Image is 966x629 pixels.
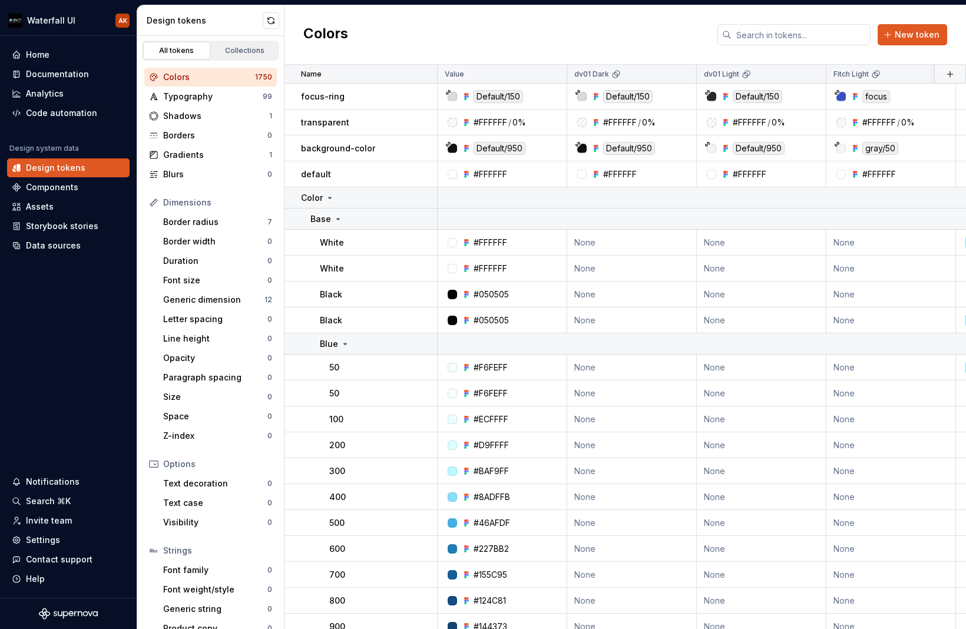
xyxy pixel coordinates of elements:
td: None [697,588,826,614]
a: Opacity0 [158,349,277,368]
a: Colors1750 [144,68,277,87]
div: Text decoration [163,478,267,489]
a: Storybook stories [7,217,130,236]
div: 1750 [255,72,272,82]
td: None [826,562,956,588]
p: 100 [329,413,343,425]
div: #D9FFFF [474,439,509,451]
td: None [567,307,697,333]
div: #050505 [474,314,509,326]
div: #BAF9FF [474,465,509,477]
div: #155C95 [474,569,507,581]
p: Color [301,192,323,204]
p: Value [445,69,464,79]
div: Border width [163,236,267,247]
a: Border width0 [158,232,277,251]
div: 0 [267,431,272,441]
td: None [826,256,956,282]
a: Visibility0 [158,513,277,532]
button: Contact support [7,550,130,569]
div: Analytics [26,88,64,100]
div: #F6FEFF [474,388,508,399]
div: #FFFFFF [733,168,766,180]
div: Font size [163,274,267,286]
img: 7a0241b0-c510-47ef-86be-6cc2f0d29437.png [8,14,22,28]
a: Analytics [7,84,130,103]
td: None [826,380,956,406]
div: Size [163,391,267,403]
a: Components [7,178,130,197]
a: Text case0 [158,494,277,512]
div: Blurs [163,168,267,180]
div: #F6FEFF [474,362,508,373]
a: Generic dimension12 [158,290,277,309]
a: Data sources [7,236,130,255]
a: Letter spacing0 [158,310,277,329]
a: Shadows1 [144,107,277,125]
a: Generic string0 [158,600,277,618]
div: Text case [163,497,267,509]
div: #227BB2 [474,543,509,555]
div: #FFFFFF [862,117,896,128]
div: / [638,117,641,128]
div: Components [26,181,78,193]
p: White [320,263,344,274]
div: Colors [163,71,255,83]
p: 500 [329,517,345,529]
td: None [697,432,826,458]
div: #FFFFFF [603,168,637,180]
p: default [301,168,331,180]
div: 0 [267,353,272,363]
div: 1 [269,111,272,121]
div: 0 [267,518,272,527]
div: 0 [267,392,272,402]
p: 600 [329,543,345,555]
div: 0% [642,117,656,128]
td: None [567,588,697,614]
div: 12 [264,295,272,304]
div: / [508,117,511,128]
a: Text decoration0 [158,474,277,493]
p: dv01 Dark [574,69,609,79]
div: #FFFFFF [733,117,766,128]
div: #46AFDF [474,517,510,529]
a: Settings [7,531,130,549]
p: background-color [301,143,375,154]
p: 50 [329,388,339,399]
p: 400 [329,491,346,503]
td: None [826,588,956,614]
svg: Supernova Logo [39,608,98,620]
div: Letter spacing [163,313,267,325]
td: None [697,536,826,562]
div: Generic string [163,603,267,615]
td: None [826,307,956,333]
a: Blurs0 [144,165,277,184]
div: 0 [267,585,272,594]
div: Code automation [26,107,97,119]
td: None [697,230,826,256]
td: None [567,510,697,536]
td: None [697,307,826,333]
div: 0 [267,314,272,324]
td: None [826,432,956,458]
td: None [567,562,697,588]
button: New token [878,24,947,45]
h2: Colors [303,24,348,45]
a: Font family0 [158,561,277,580]
div: Notifications [26,476,80,488]
a: Borders0 [144,126,277,145]
td: None [826,406,956,432]
div: Collections [216,46,274,55]
div: / [767,117,770,128]
a: Assets [7,197,130,216]
button: Help [7,570,130,588]
div: Opacity [163,352,267,364]
div: Contact support [26,554,92,565]
div: 0 [267,256,272,266]
div: Strings [163,545,272,557]
div: AK [118,16,127,25]
p: 300 [329,465,345,477]
div: Design system data [9,144,79,153]
div: Invite team [26,515,72,527]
